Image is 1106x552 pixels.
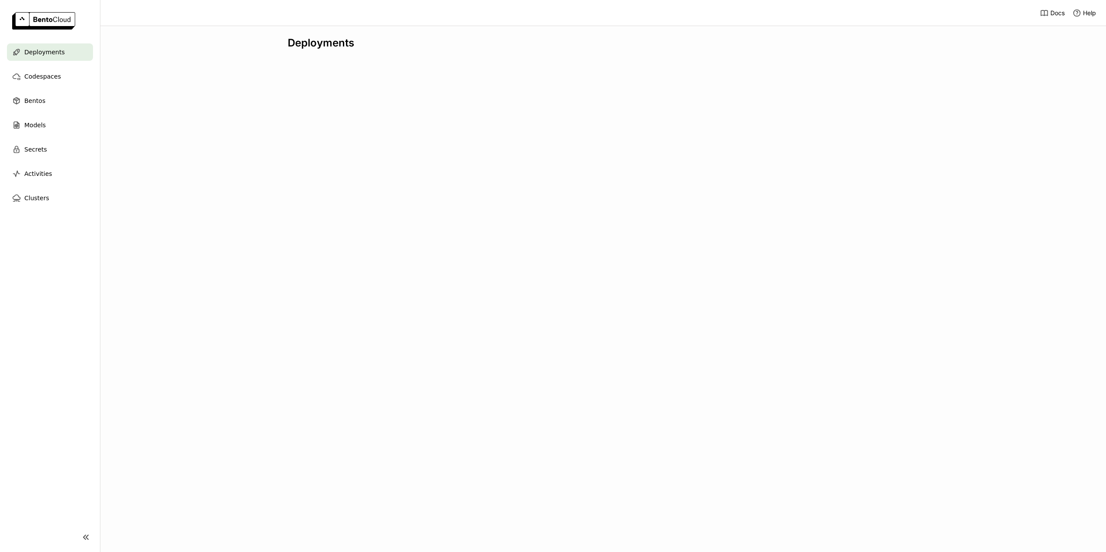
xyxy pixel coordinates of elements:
span: Secrets [24,144,47,155]
span: Docs [1050,9,1065,17]
span: Codespaces [24,71,61,82]
div: Help [1073,9,1096,17]
img: logo [12,12,75,30]
a: Secrets [7,141,93,158]
a: Models [7,116,93,134]
span: Activities [24,169,52,179]
a: Bentos [7,92,93,109]
span: Bentos [24,96,45,106]
a: Docs [1040,9,1065,17]
a: Clusters [7,189,93,207]
div: Deployments [288,36,919,50]
span: Deployments [24,47,65,57]
span: Clusters [24,193,49,203]
a: Activities [7,165,93,182]
span: Help [1083,9,1096,17]
span: Models [24,120,46,130]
